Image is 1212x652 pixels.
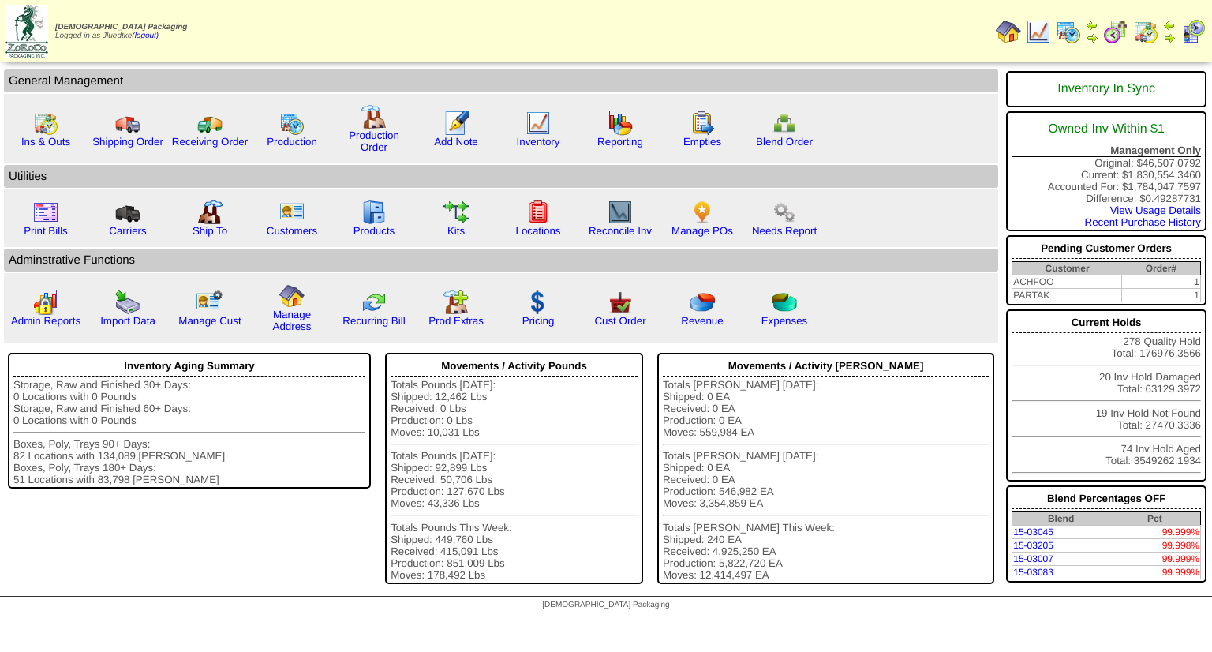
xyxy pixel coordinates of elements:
img: truck3.gif [115,200,140,225]
div: Original: $46,507.0792 Current: $1,830,554.3460 Accounted For: $1,784,047.7597 Difference: $0.492... [1006,111,1206,231]
a: 15-03205 [1013,540,1053,551]
td: ACHFOO [1012,275,1122,289]
td: 1 [1122,289,1201,302]
img: graph.gif [608,111,633,136]
img: reconcile.gif [361,290,387,315]
img: arrowleft.gif [1163,19,1176,32]
div: Blend Percentages OFF [1012,489,1201,509]
img: invoice2.gif [33,200,58,225]
a: Ins & Outs [21,136,70,148]
a: Revenue [681,315,723,327]
a: Admin Reports [11,315,80,327]
td: Adminstrative Functions [4,249,998,272]
img: line_graph2.gif [608,200,633,225]
a: Needs Report [752,225,817,237]
a: Reporting [597,136,643,148]
td: PARTAK [1012,289,1122,302]
a: Manage Address [273,309,312,332]
a: Inventory [517,136,560,148]
img: calendarcustomer.gif [1180,19,1206,44]
img: truck.gif [115,111,140,136]
a: Receiving Order [172,136,248,148]
a: Locations [515,225,560,237]
img: orders.gif [443,111,469,136]
span: Logged in as Jluedtke [55,23,187,40]
a: (logout) [132,32,159,40]
img: workflow.png [772,200,797,225]
img: calendarinout.gif [33,111,58,136]
img: locations.gif [526,200,551,225]
a: 15-03083 [1013,567,1053,578]
img: workflow.gif [443,200,469,225]
a: Carriers [109,225,146,237]
div: 278 Quality Hold Total: 176976.3566 20 Inv Hold Damaged Total: 63129.3972 19 Inv Hold Not Found T... [1006,309,1206,482]
a: Import Data [100,315,155,327]
a: Blend Order [756,136,813,148]
img: prodextras.gif [443,290,469,315]
img: po.png [690,200,715,225]
a: Kits [447,225,465,237]
img: cust_order.png [608,290,633,315]
div: Management Only [1012,144,1201,157]
img: pie_chart.png [690,290,715,315]
a: Ship To [193,225,227,237]
img: network.png [772,111,797,136]
td: 1 [1122,275,1201,289]
a: Pricing [522,315,555,327]
a: Expenses [761,315,808,327]
img: graph2.png [33,290,58,315]
td: 99.998% [1109,539,1201,553]
img: arrowright.gif [1163,32,1176,44]
img: workorder.gif [690,111,715,136]
img: arrowleft.gif [1086,19,1098,32]
img: line_graph.gif [526,111,551,136]
img: home.gif [279,283,305,309]
td: 99.999% [1109,553,1201,566]
a: Manage Cust [178,315,241,327]
a: Prod Extras [428,315,484,327]
div: Inventory Aging Summary [13,356,365,377]
img: cabinet.gif [361,200,387,225]
a: View Usage Details [1110,204,1201,216]
a: Production Order [349,129,399,153]
div: Owned Inv Within $1 [1012,114,1201,144]
a: 15-03045 [1013,526,1053,538]
img: calendarblend.gif [1103,19,1128,44]
img: import.gif [115,290,140,315]
a: Print Bills [24,225,68,237]
img: dollar.gif [526,290,551,315]
td: 99.999% [1109,526,1201,539]
a: 15-03007 [1013,553,1053,564]
div: Pending Customer Orders [1012,238,1201,259]
img: customers.gif [279,200,305,225]
img: home.gif [996,19,1021,44]
a: Reconcile Inv [589,225,652,237]
a: Manage POs [671,225,733,237]
a: Add Note [434,136,478,148]
a: Products [353,225,395,237]
span: [DEMOGRAPHIC_DATA] Packaging [542,601,669,609]
th: Pct [1109,512,1201,526]
img: managecust.png [196,290,225,315]
a: Cust Order [594,315,645,327]
td: Utilities [4,165,998,188]
div: Totals [PERSON_NAME] [DATE]: Shipped: 0 EA Received: 0 EA Production: 0 EA Moves: 559,984 EA Tota... [663,379,989,581]
img: factory.gif [361,104,387,129]
a: Customers [267,225,317,237]
span: [DEMOGRAPHIC_DATA] Packaging [55,23,187,32]
img: factory2.gif [197,200,223,225]
a: Recent Purchase History [1085,216,1201,228]
div: Movements / Activity Pounds [391,356,638,377]
img: arrowright.gif [1086,32,1098,44]
a: Shipping Order [92,136,163,148]
div: Current Holds [1012,313,1201,333]
img: calendarprod.gif [1056,19,1081,44]
a: Empties [683,136,721,148]
img: pie_chart2.png [772,290,797,315]
a: Production [267,136,317,148]
img: zoroco-logo-small.webp [5,5,48,58]
div: Storage, Raw and Finished 30+ Days: 0 Locations with 0 Pounds Storage, Raw and Finished 60+ Days:... [13,379,365,485]
td: General Management [4,69,998,92]
div: Inventory In Sync [1012,74,1201,104]
img: calendarinout.gif [1133,19,1158,44]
